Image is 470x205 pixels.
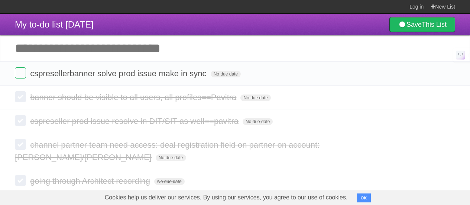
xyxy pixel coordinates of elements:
[15,67,26,79] label: Done
[15,115,26,126] label: Done
[15,140,320,162] span: channel partner team need access: deal registration field on partner on account:[PERSON_NAME]/[PE...
[154,178,184,185] span: No due date
[156,154,186,161] span: No due date
[97,190,355,205] span: Cookies help us deliver our services. By using our services, you agree to our use of cookies.
[30,69,208,78] span: cspresellerbanner solve prod issue make in sync
[211,71,241,77] span: No due date
[30,116,240,126] span: cspreseller prod issue resolve in DIT/SIT as well==pavitra
[389,17,455,32] a: SaveThis List
[422,21,447,28] b: This List
[15,175,26,186] label: Done
[15,19,94,29] span: My to-do list [DATE]
[15,139,26,150] label: Done
[357,193,371,202] button: OK
[240,95,270,101] span: No due date
[30,93,238,102] span: banner should be visible to all users, all profiles==Pavitra
[30,176,152,186] span: going through Architect recording
[243,118,273,125] span: No due date
[15,91,26,102] label: Done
